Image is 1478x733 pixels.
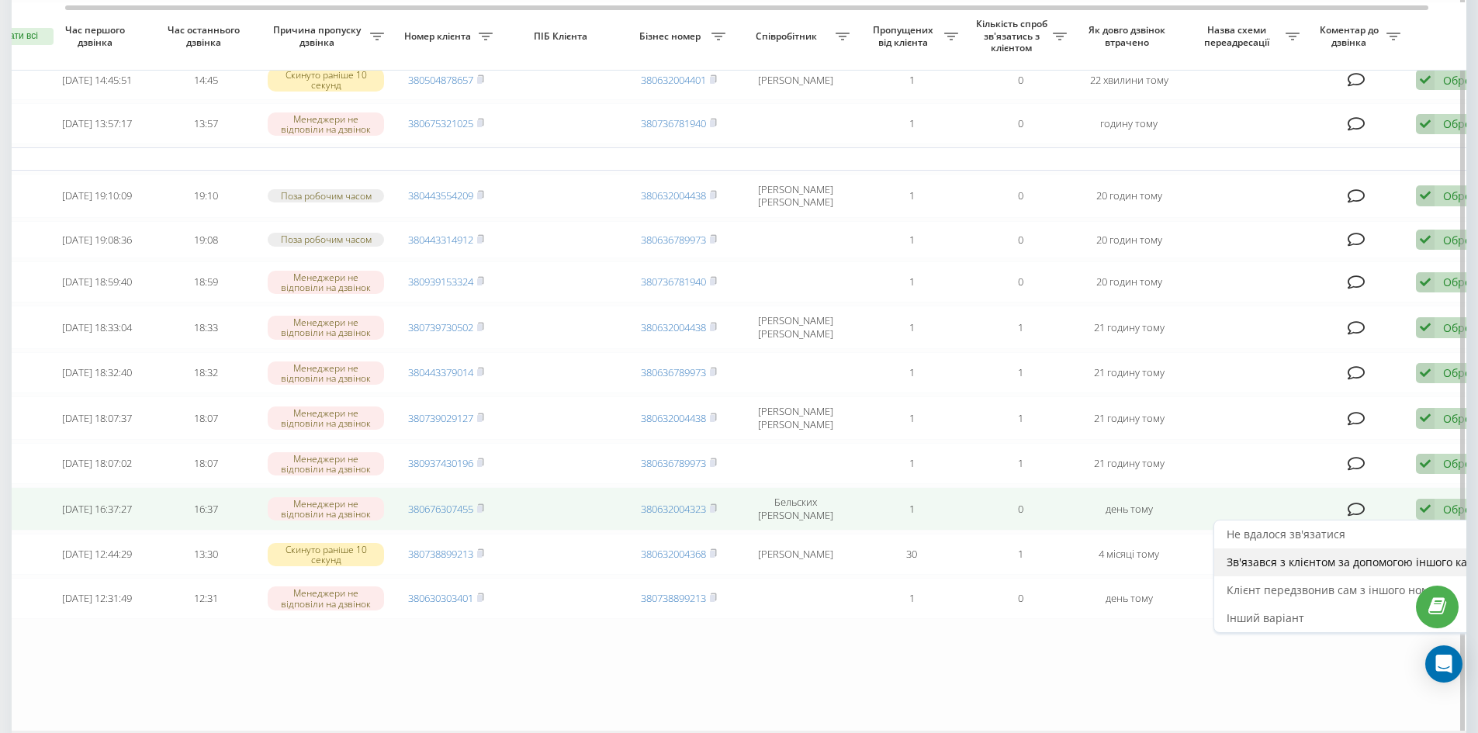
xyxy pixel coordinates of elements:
[857,174,966,217] td: 1
[151,352,260,393] td: 18:32
[857,578,966,619] td: 1
[1075,352,1183,393] td: 21 годину тому
[733,396,857,440] td: [PERSON_NAME] [PERSON_NAME]
[1183,578,1307,619] td: Тех пом
[43,261,151,303] td: [DATE] 18:59:40
[408,411,473,425] a: 380739029127
[1075,261,1183,303] td: 20 годин тому
[408,233,473,247] a: 380443314912
[408,73,473,87] a: 380504878657
[641,456,706,470] a: 380636789973
[55,24,139,48] span: Час першого дзвінка
[1227,610,1304,625] span: Інший варіант
[641,188,706,202] a: 380632004438
[1075,396,1183,440] td: 21 годину тому
[408,456,473,470] a: 380937430196
[1075,174,1183,217] td: 20 годин тому
[857,103,966,144] td: 1
[857,261,966,303] td: 1
[1087,24,1171,48] span: Як довго дзвінок втрачено
[966,306,1075,349] td: 1
[641,365,706,379] a: 380636789973
[151,443,260,484] td: 18:07
[43,578,151,619] td: [DATE] 12:31:49
[268,189,384,202] div: Поза робочим часом
[268,361,384,385] div: Менеджери не відповіли на дзвінок
[857,60,966,101] td: 1
[857,221,966,259] td: 1
[966,352,1075,393] td: 1
[1075,487,1183,531] td: день тому
[151,60,260,101] td: 14:45
[151,306,260,349] td: 18:33
[43,534,151,575] td: [DATE] 12:44:29
[408,547,473,561] a: 380738899213
[43,352,151,393] td: [DATE] 18:32:40
[741,30,836,43] span: Співробітник
[268,112,384,136] div: Менеджери не відповіли на дзвінок
[151,221,260,259] td: 19:08
[966,396,1075,440] td: 1
[966,534,1075,575] td: 1
[268,68,384,92] div: Скинуто раніше 10 секунд
[151,487,260,531] td: 16:37
[1425,645,1462,683] div: Open Intercom Messenger
[857,487,966,531] td: 1
[733,534,857,575] td: [PERSON_NAME]
[632,30,711,43] span: Бізнес номер
[408,502,473,516] a: 380676307455
[865,24,944,48] span: Пропущених від клієнта
[268,24,370,48] span: Причина пропуску дзвінка
[1227,583,1449,597] span: Клієнт передзвонив сам з іншого номера
[966,103,1075,144] td: 0
[641,411,706,425] a: 380632004438
[1075,306,1183,349] td: 21 годину тому
[641,502,706,516] a: 380632004323
[151,174,260,217] td: 19:10
[857,306,966,349] td: 1
[268,233,384,246] div: Поза робочим часом
[966,60,1075,101] td: 0
[151,578,260,619] td: 12:31
[268,271,384,294] div: Менеджери не відповіли на дзвінок
[1315,24,1386,48] span: Коментар до дзвінка
[857,352,966,393] td: 1
[641,116,706,130] a: 380736781940
[857,396,966,440] td: 1
[408,275,473,289] a: 380939153324
[641,320,706,334] a: 380632004438
[1227,527,1345,541] span: Не вдалося зв'язатися
[268,497,384,520] div: Менеджери не відповіли на дзвінок
[1075,534,1183,575] td: 4 місяці тому
[151,261,260,303] td: 18:59
[408,591,473,605] a: 380630303401
[43,174,151,217] td: [DATE] 19:10:09
[641,275,706,289] a: 380736781940
[733,306,857,349] td: [PERSON_NAME] [PERSON_NAME]
[268,586,384,610] div: Менеджери не відповіли на дзвінок
[268,316,384,339] div: Менеджери не відповіли на дзвінок
[1075,221,1183,259] td: 20 годин тому
[43,306,151,349] td: [DATE] 18:33:04
[1075,578,1183,619] td: день тому
[966,487,1075,531] td: 0
[1075,443,1183,484] td: 21 годину тому
[641,233,706,247] a: 380636789973
[151,534,260,575] td: 13:30
[43,487,151,531] td: [DATE] 16:37:27
[733,487,857,531] td: Бельских [PERSON_NAME]
[43,221,151,259] td: [DATE] 19:08:36
[151,103,260,144] td: 13:57
[733,60,857,101] td: [PERSON_NAME]
[268,452,384,475] div: Менеджери не відповіли на дзвінок
[966,443,1075,484] td: 1
[268,406,384,430] div: Менеджери не відповіли на дзвінок
[408,320,473,334] a: 380739730502
[733,174,857,217] td: [PERSON_NAME] [PERSON_NAME]
[43,103,151,144] td: [DATE] 13:57:17
[641,73,706,87] a: 380632004401
[408,365,473,379] a: 380443379014
[43,396,151,440] td: [DATE] 18:07:37
[514,30,611,43] span: ПІБ Клієнта
[974,18,1053,54] span: Кількість спроб зв'язатись з клієнтом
